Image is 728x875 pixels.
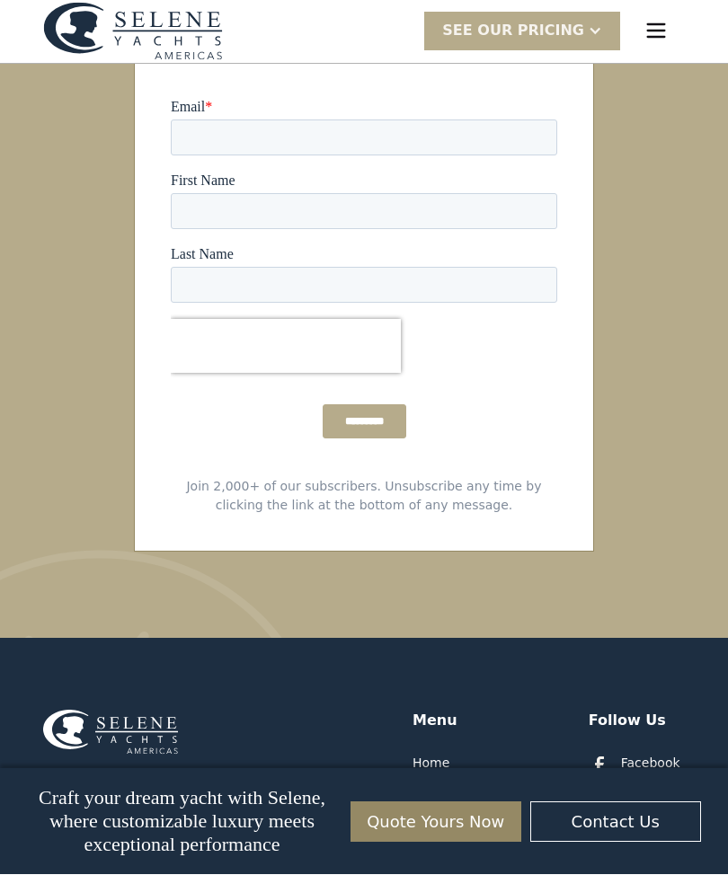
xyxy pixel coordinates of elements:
a: Contact Us [530,802,701,843]
a: Quote Yours Now [351,802,521,843]
a: Facebook [589,755,680,776]
div: Join 2,000+ of our subscribers. Unsubscribe any time by clicking the link at the bottom of any me... [171,478,557,516]
div: SEE Our Pricing [424,13,620,51]
div: Menu [413,711,457,732]
div: SEE Our Pricing [442,21,584,42]
form: Newsletter [134,62,594,552]
div: Follow Us [589,711,666,732]
a: Home [413,755,449,773]
p: Craft your dream yacht with Selene, where customizable luxury meets exceptional performance [27,787,337,857]
div: menu [627,3,685,60]
img: logo [43,3,223,61]
div: Facebook [621,755,680,773]
iframe: Form 0 [171,99,557,471]
a: home [43,3,223,61]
